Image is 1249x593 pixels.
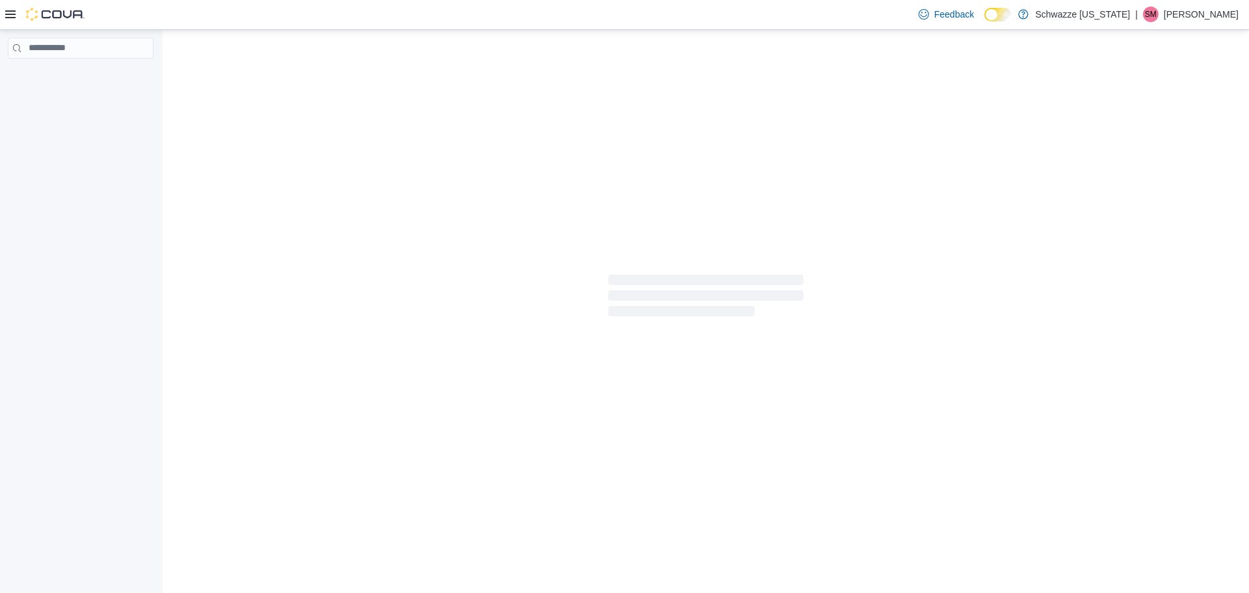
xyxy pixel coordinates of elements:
p: Schwazze [US_STATE] [1035,7,1130,22]
span: Loading [608,277,803,319]
nav: Complex example [8,61,154,92]
a: Feedback [913,1,979,27]
p: | [1135,7,1138,22]
img: Cova [26,8,85,21]
div: Shane Morris [1143,7,1159,22]
span: SM [1145,7,1157,22]
span: Dark Mode [984,21,985,22]
p: [PERSON_NAME] [1164,7,1239,22]
input: Dark Mode [984,8,1012,21]
span: Feedback [934,8,974,21]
